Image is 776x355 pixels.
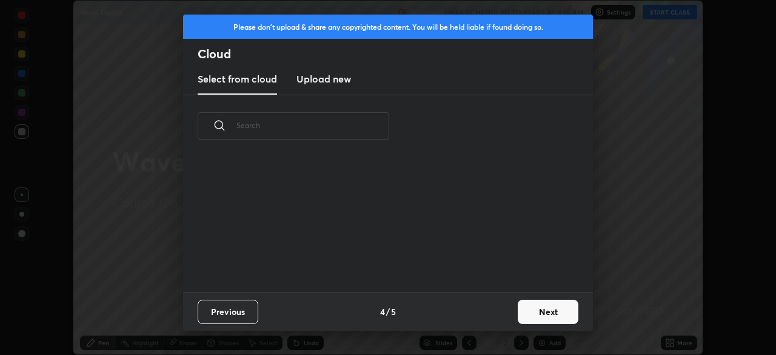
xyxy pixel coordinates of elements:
h4: 5 [391,305,396,318]
h3: Upload new [296,72,351,86]
h4: / [386,305,390,318]
div: grid [183,154,578,292]
h4: 4 [380,305,385,318]
h3: Select from cloud [198,72,277,86]
button: Next [518,300,578,324]
div: Please don't upload & share any copyrighted content. You will be held liable if found doing so. [183,15,593,39]
input: Search [236,100,389,151]
h2: Cloud [198,46,593,62]
button: Previous [198,300,258,324]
